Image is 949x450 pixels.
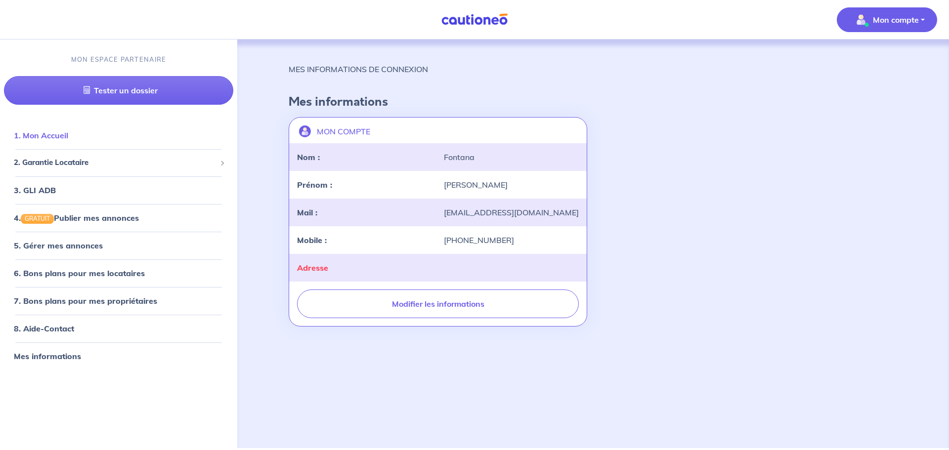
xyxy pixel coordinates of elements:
[4,208,233,228] div: 4.GRATUITPublier mes annonces
[297,152,320,162] strong: Nom :
[14,130,68,140] a: 1. Mon Accueil
[4,319,233,338] div: 8. Aide-Contact
[438,151,585,163] div: Fontana
[14,213,139,223] a: 4.GRATUITPublier mes annonces
[289,95,898,109] h4: Mes informations
[438,234,585,246] div: [PHONE_NUMBER]
[438,179,585,191] div: [PERSON_NAME]
[14,185,56,195] a: 3. GLI ADB
[14,268,145,278] a: 6. Bons plans pour mes locataires
[297,263,328,273] strong: Adresse
[4,291,233,311] div: 7. Bons plans pour mes propriétaires
[437,13,512,26] img: Cautioneo
[297,235,327,245] strong: Mobile :
[4,236,233,255] div: 5. Gérer mes annonces
[14,351,81,361] a: Mes informations
[297,207,317,217] strong: Mail :
[4,180,233,200] div: 3. GLI ADB
[14,241,103,250] a: 5. Gérer mes annonces
[4,346,233,366] div: Mes informations
[4,263,233,283] div: 6. Bons plans pour mes locataires
[297,289,579,318] button: Modifier les informations
[14,296,157,306] a: 7. Bons plans pour mes propriétaires
[289,63,428,75] p: MES INFORMATIONS DE CONNEXION
[4,125,233,145] div: 1. Mon Accueil
[14,324,74,333] a: 8. Aide-Contact
[71,55,167,64] p: MON ESPACE PARTENAIRE
[837,7,937,32] button: illu_account_valid_menu.svgMon compte
[297,180,332,190] strong: Prénom :
[299,125,311,137] img: illu_account.svg
[4,153,233,172] div: 2. Garantie Locataire
[317,125,370,137] p: MON COMPTE
[4,76,233,105] a: Tester un dossier
[14,157,216,168] span: 2. Garantie Locataire
[853,12,869,28] img: illu_account_valid_menu.svg
[873,14,919,26] p: Mon compte
[438,206,585,218] div: [EMAIL_ADDRESS][DOMAIN_NAME]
